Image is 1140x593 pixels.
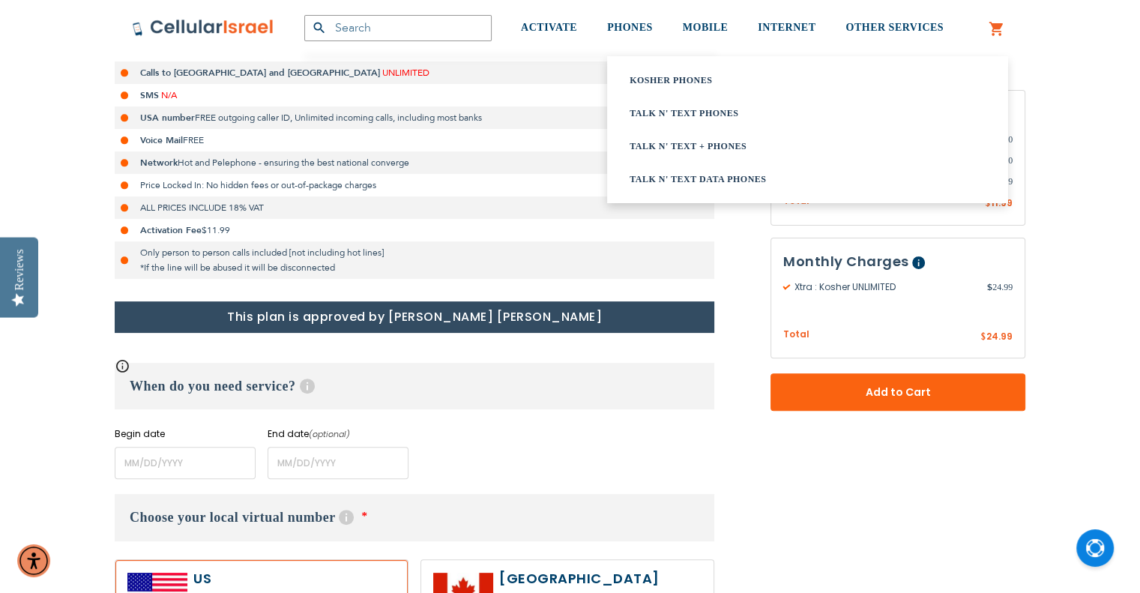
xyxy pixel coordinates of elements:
[985,197,991,211] span: $
[140,157,178,169] strong: Network
[140,67,380,79] strong: Calls to [GEOGRAPHIC_DATA] and [GEOGRAPHIC_DATA]
[521,22,577,33] span: ACTIVATE
[115,174,714,196] li: Price Locked In: No hidden fees or out-of-package charges
[783,280,987,294] span: Xtra : Kosher UNLIMITED
[607,22,653,33] span: PHONES
[178,157,409,169] span: Hot and Pelephone - ensuring the best national converge
[770,373,1025,411] button: Add to Cart
[140,134,183,146] strong: Voice Mail
[783,328,809,342] span: Total
[140,224,202,236] strong: Activation Fee
[683,22,729,33] span: MOBILE
[140,89,159,101] strong: SMS
[115,427,256,441] label: Begin date
[987,280,992,294] span: $
[183,134,204,146] span: FREE
[630,139,948,154] a: Talk n' Text + Phones
[132,19,274,37] img: Cellular Israel Logo
[820,385,976,400] span: Add to Cart
[115,241,714,279] li: Only person to person calls included [not including hot lines] *If the line will be abused it wil...
[630,172,948,187] a: Talk n' Text Data Phones
[115,196,714,219] li: ALL PRICES INCLUDE 18% VAT
[630,106,948,121] a: Talk n' Text Phones
[991,196,1013,209] span: 11.99
[304,15,492,41] input: Search
[195,112,482,124] span: FREE outgoing caller ID, Unlimited incoming calls, including most banks
[130,510,335,525] span: Choose your local virtual number
[140,112,195,124] strong: USA number
[783,252,909,271] span: Monthly Charges
[300,379,315,394] span: Help
[115,301,714,333] h1: This plan is approved by [PERSON_NAME] [PERSON_NAME]
[202,224,230,236] span: $11.99
[980,331,986,344] span: $
[309,428,350,440] i: (optional)
[161,89,177,101] span: N/A
[339,510,354,525] span: Help
[115,363,714,409] h3: When do you need service?
[758,22,815,33] span: INTERNET
[845,22,944,33] span: OTHER SERVICES
[382,67,429,79] span: UNLIMITED
[13,249,26,290] div: Reviews
[17,544,50,577] div: Accessibility Menu
[268,427,408,441] label: End date
[630,73,948,88] a: Kosher Phones
[987,280,1013,294] span: 24.99
[268,447,408,479] input: MM/DD/YYYY
[912,256,925,269] span: Help
[115,447,256,479] input: MM/DD/YYYY
[986,330,1013,343] span: 24.99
